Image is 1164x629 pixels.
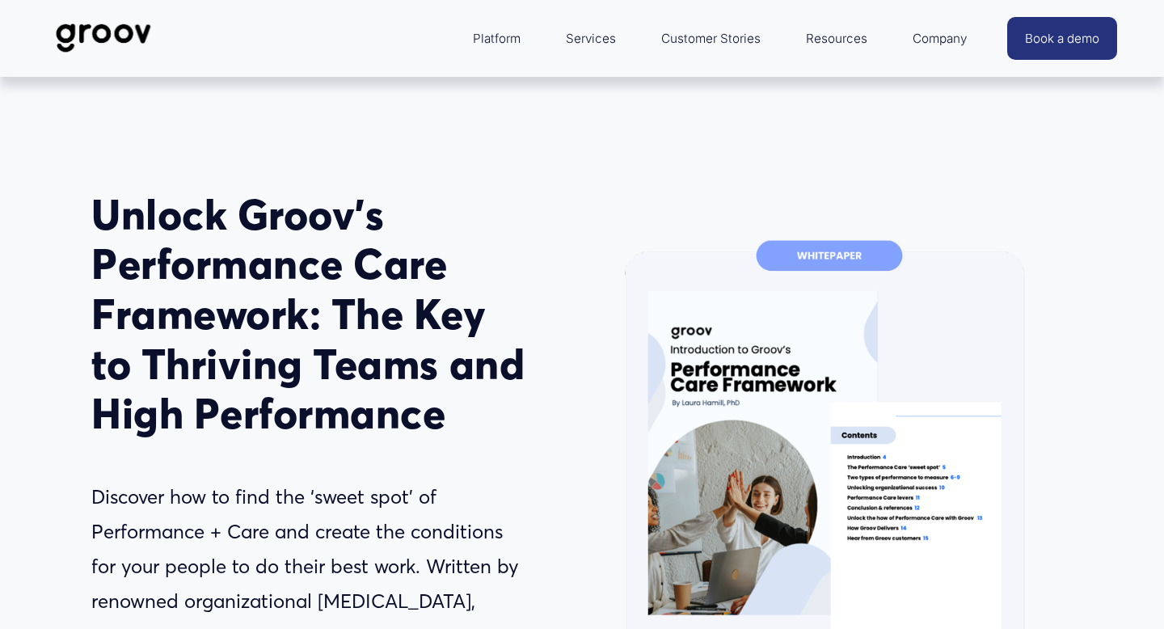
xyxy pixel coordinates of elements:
[47,11,161,65] img: Groov | Workplace Science Platform | Unlock Performance | Drive Results
[1007,17,1117,60] a: Book a demo
[91,190,533,439] h2: Unlock Groov’s Performance Care Framework: The Key to Thriving Teams and High Performance
[473,27,521,49] span: Platform
[465,19,529,57] a: folder dropdown
[905,19,975,57] a: folder dropdown
[806,27,867,49] span: Resources
[558,19,624,57] a: Services
[653,19,769,57] a: Customer Stories
[798,19,875,57] a: folder dropdown
[913,27,967,49] span: Company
